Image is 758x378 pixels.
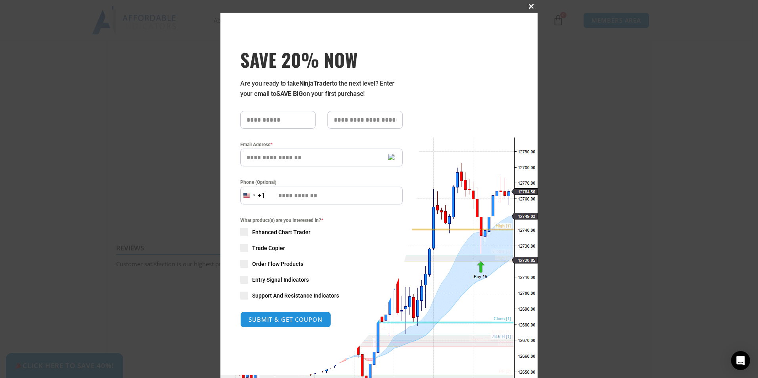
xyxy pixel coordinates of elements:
strong: NinjaTrader [299,80,332,87]
span: Enhanced Chart Trader [252,228,310,236]
label: Support And Resistance Indicators [240,292,403,300]
label: Entry Signal Indicators [240,276,403,284]
p: Are you ready to take to the next level? Enter your email to on your first purchase! [240,78,403,99]
button: Selected country [240,187,266,204]
strong: SAVE BIG [276,90,303,97]
span: Support And Resistance Indicators [252,292,339,300]
div: Open Intercom Messenger [731,351,750,370]
span: What product(s) are you interested in? [240,216,403,224]
button: SUBMIT & GET COUPON [240,311,331,328]
label: Trade Copier [240,244,403,252]
span: Order Flow Products [252,260,303,268]
span: Entry Signal Indicators [252,276,309,284]
label: Phone (Optional) [240,178,403,186]
span: SAVE 20% NOW [240,48,403,71]
div: +1 [258,191,266,201]
span: Trade Copier [252,244,285,252]
label: Order Flow Products [240,260,403,268]
label: Email Address [240,141,403,149]
img: productIconColored.f2433d9a.svg [388,154,394,163]
label: Enhanced Chart Trader [240,228,403,236]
